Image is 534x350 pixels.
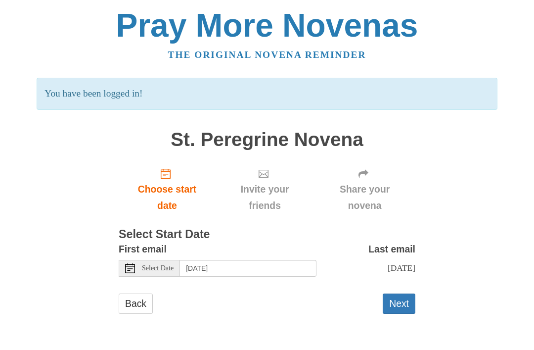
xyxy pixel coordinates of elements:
[119,228,415,241] h3: Select Start Date
[119,129,415,150] h1: St. Peregrine Novena
[368,241,415,257] label: Last email
[119,241,167,257] label: First email
[142,265,174,272] span: Select Date
[314,160,415,219] div: Click "Next" to confirm your start date first.
[216,160,314,219] div: Click "Next" to confirm your start date first.
[116,7,418,44] a: Pray More Novenas
[119,160,216,219] a: Choose start date
[324,181,405,214] span: Share your novena
[129,181,206,214] span: Choose start date
[168,50,366,60] a: The original novena reminder
[37,78,497,110] p: You have been logged in!
[388,263,415,273] span: [DATE]
[119,294,153,314] a: Back
[225,181,304,214] span: Invite your friends
[383,294,415,314] button: Next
